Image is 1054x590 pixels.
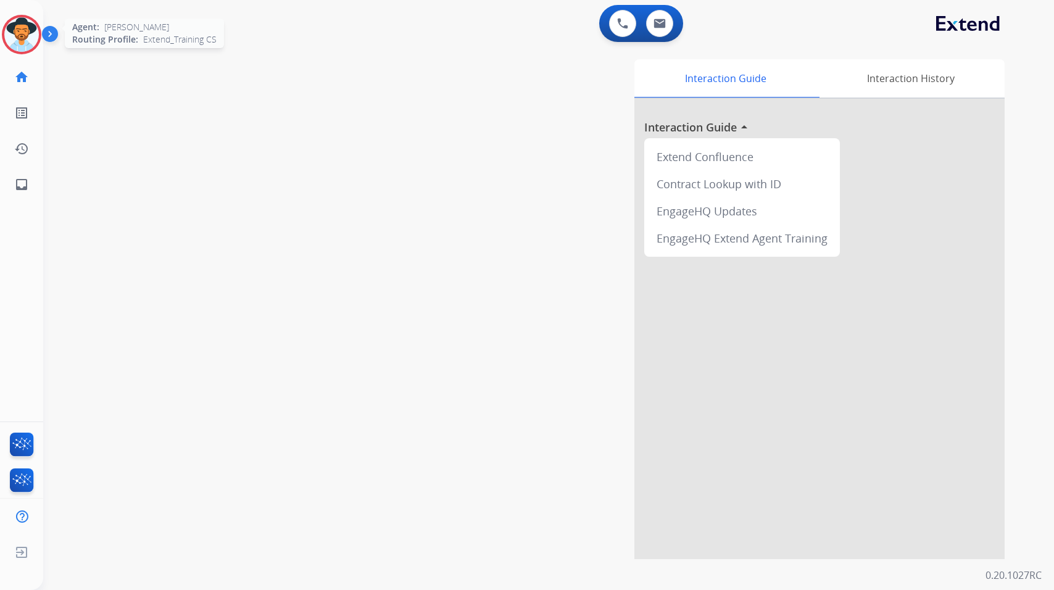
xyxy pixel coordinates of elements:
[14,106,29,120] mat-icon: list_alt
[649,225,835,252] div: EngageHQ Extend Agent Training
[72,33,138,46] span: Routing Profile:
[14,70,29,85] mat-icon: home
[14,141,29,156] mat-icon: history
[986,568,1042,583] p: 0.20.1027RC
[143,33,217,46] span: Extend_Training CS
[104,21,169,33] span: [PERSON_NAME]
[649,170,835,197] div: Contract Lookup with ID
[649,197,835,225] div: EngageHQ Updates
[649,143,835,170] div: Extend Confluence
[4,17,39,52] img: avatar
[634,59,816,98] div: Interaction Guide
[816,59,1005,98] div: Interaction History
[14,177,29,192] mat-icon: inbox
[72,21,99,33] span: Agent:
